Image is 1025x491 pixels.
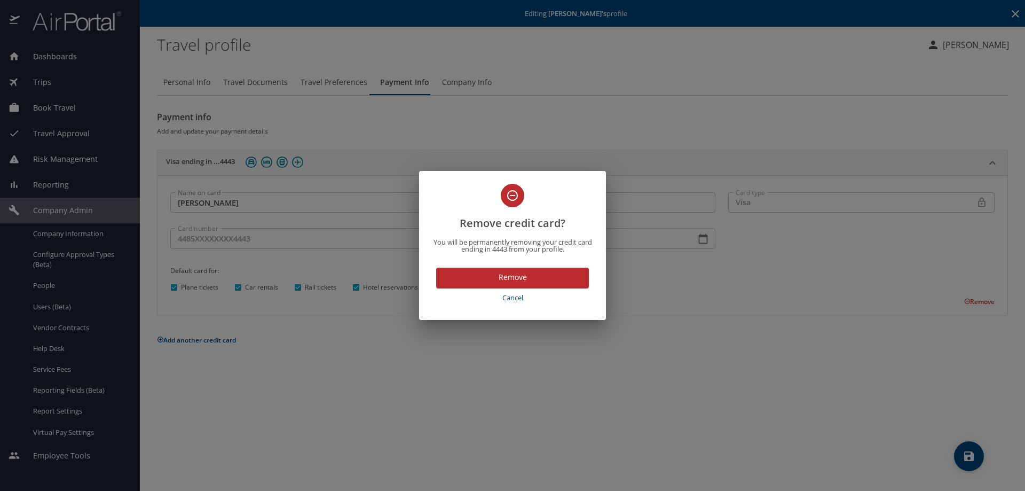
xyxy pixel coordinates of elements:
p: You will be permanently removing your credit card ending in 4443 from your profile. [432,239,593,253]
h2: Remove credit card? [432,184,593,232]
span: Cancel [440,292,585,304]
button: Cancel [436,289,589,307]
button: Remove [436,268,589,289]
span: Remove [445,271,580,284]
